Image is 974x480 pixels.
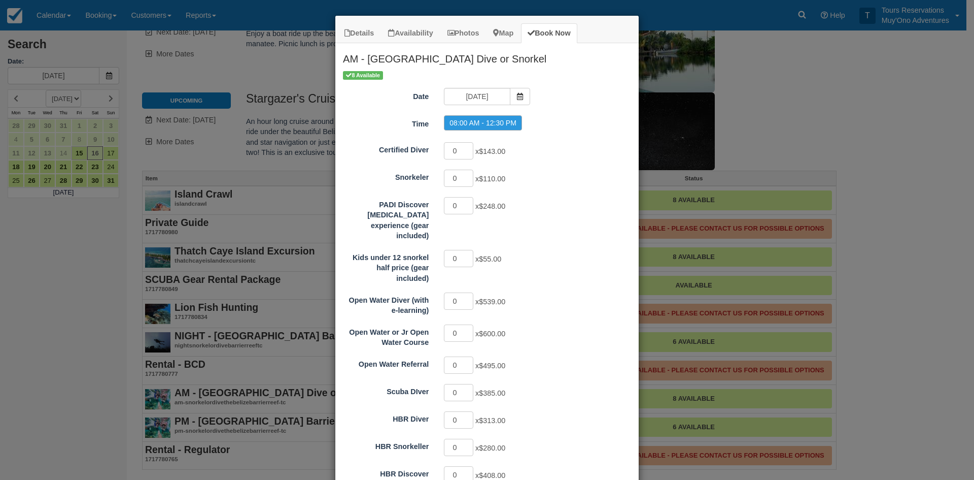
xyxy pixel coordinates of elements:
[479,175,505,183] span: $110.00
[479,362,505,370] span: $495.00
[444,197,473,214] input: PADI Discover Scuba Diving experience (gear included)
[335,438,436,452] label: HBR Snorkeller
[479,298,505,306] span: $539.00
[335,410,436,425] label: HBR Diver
[444,115,522,131] label: 08:00 AM - 12:30 PM
[343,71,383,80] span: 8 Available
[335,249,436,284] label: Kids under 12 snorkel half price (gear included)
[479,471,505,479] span: $408.00
[475,444,505,452] span: x
[479,202,505,210] span: $248.00
[479,330,505,338] span: $600.00
[475,362,505,370] span: x
[479,255,501,263] span: $55.00
[444,142,473,159] input: Certified Diver
[441,23,486,43] a: Photos
[475,298,505,306] span: x
[335,465,436,479] label: HBR Discover
[479,444,505,452] span: $280.00
[335,141,436,155] label: Certified Diver
[521,23,577,43] a: Book Now
[335,324,436,348] label: Open Water or Jr Open Water Course
[338,23,380,43] a: Details
[475,255,501,263] span: x
[335,356,436,370] label: Open Water Referral
[475,471,505,479] span: x
[444,357,473,374] input: Open Water Referral
[479,417,505,425] span: $313.00
[475,417,505,425] span: x
[475,202,505,210] span: x
[475,175,505,183] span: x
[335,115,436,130] label: Time
[475,330,505,338] span: x
[475,389,505,397] span: x
[444,325,473,342] input: Open Water or Jr Open Water Course
[335,43,639,70] h2: AM - [GEOGRAPHIC_DATA] Dive or Snorkel
[444,384,473,401] input: Scuba DIver
[444,293,473,310] input: Open Water Diver (with e-learning)
[444,411,473,429] input: HBR Diver
[479,147,505,155] span: $143.00
[335,169,436,183] label: Snorkeler
[335,196,436,241] label: PADI Discover Scuba Diving experience (gear included)
[475,147,505,155] span: x
[479,389,505,397] span: $385.00
[335,88,436,102] label: Date
[335,292,436,316] label: Open Water Diver (with e-learning)
[335,383,436,397] label: Scuba DIver
[444,250,473,267] input: Kids under 12 snorkel half price (gear included)
[486,23,520,43] a: Map
[444,439,473,456] input: HBR Snorkeller
[444,170,473,187] input: Snorkeler
[381,23,439,43] a: Availability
